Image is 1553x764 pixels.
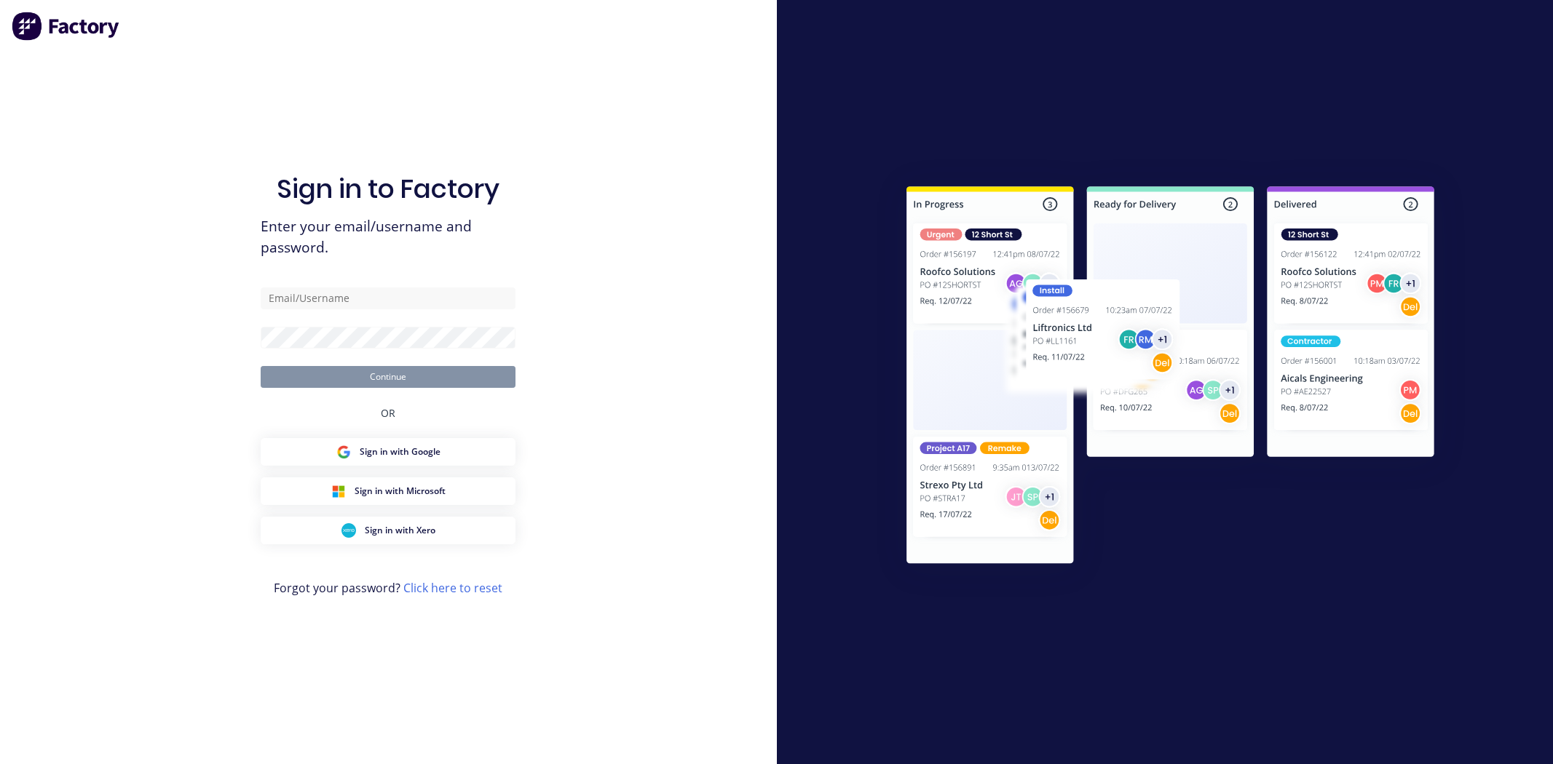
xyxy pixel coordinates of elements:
div: OR [381,388,395,438]
span: Sign in with Microsoft [355,485,446,498]
button: Continue [261,366,515,388]
button: Xero Sign inSign in with Xero [261,517,515,544]
img: Factory [12,12,121,41]
button: Microsoft Sign inSign in with Microsoft [261,477,515,505]
span: Forgot your password? [274,579,502,597]
button: Google Sign inSign in with Google [261,438,515,466]
img: Sign in [874,157,1466,598]
h1: Sign in to Factory [277,173,499,204]
a: Click here to reset [403,580,502,596]
span: Enter your email/username and password. [261,216,515,258]
img: Google Sign in [336,445,351,459]
span: Sign in with Xero [365,524,435,537]
img: Microsoft Sign in [331,484,346,498]
input: Email/Username [261,287,515,309]
span: Sign in with Google [360,445,440,458]
img: Xero Sign in [341,523,356,538]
